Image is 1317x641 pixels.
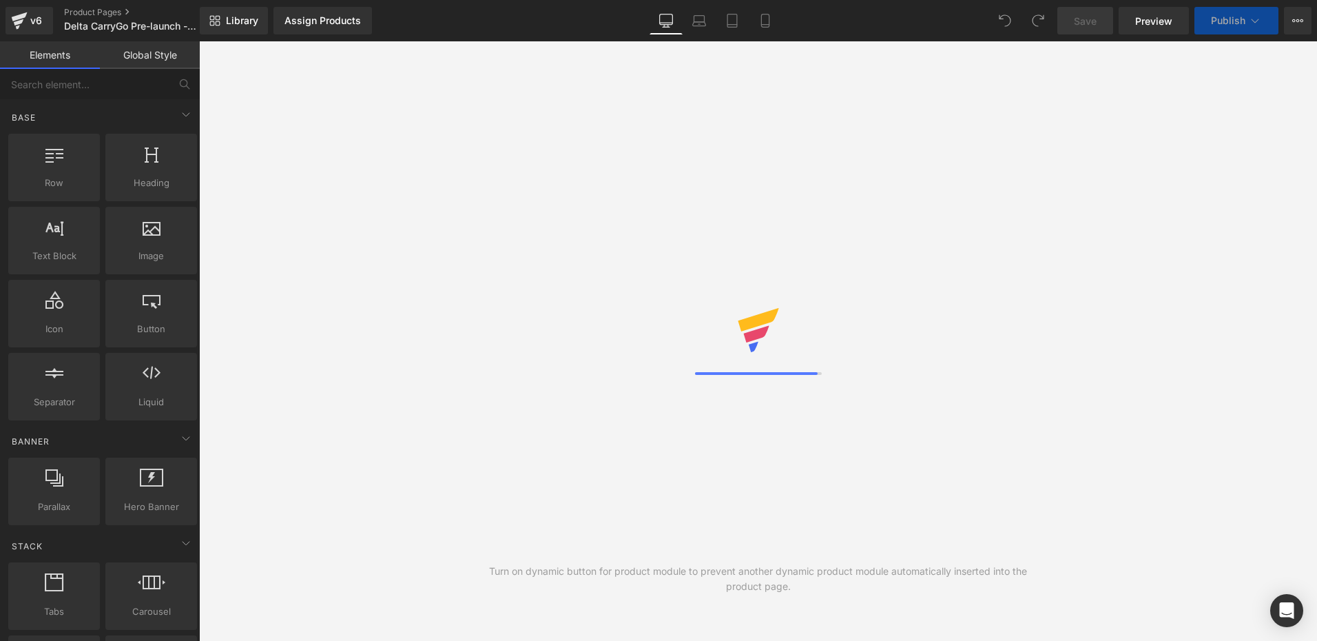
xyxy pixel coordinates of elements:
div: Assign Products [284,15,361,26]
button: Publish [1194,7,1278,34]
span: Delta CarryGo Pre-launch - [PERSON_NAME] [64,21,196,32]
span: Heading [110,176,193,190]
span: Publish [1211,15,1245,26]
span: Carousel [110,604,193,619]
span: Stack [10,540,44,553]
span: Liquid [110,395,193,409]
a: Preview [1119,7,1189,34]
span: Library [226,14,258,27]
a: Mobile [749,7,782,34]
a: Laptop [683,7,716,34]
span: Button [110,322,193,336]
span: Banner [10,435,51,448]
span: Icon [12,322,96,336]
span: Parallax [12,500,96,514]
a: New Library [200,7,268,34]
a: Desktop [650,7,683,34]
button: Redo [1024,7,1052,34]
span: Tabs [12,604,96,619]
button: More [1284,7,1311,34]
a: Global Style [100,41,200,69]
span: Preview [1135,14,1172,28]
button: Undo [991,7,1019,34]
span: Text Block [12,249,96,263]
div: v6 [28,12,45,30]
span: Hero Banner [110,500,193,514]
div: Turn on dynamic button for product module to prevent another dynamic product module automatically... [479,564,1038,594]
div: Open Intercom Messenger [1270,594,1303,627]
span: Row [12,176,96,190]
span: Base [10,111,37,124]
span: Separator [12,395,96,409]
a: Product Pages [64,7,222,18]
span: Save [1074,14,1097,28]
a: Tablet [716,7,749,34]
a: v6 [6,7,53,34]
span: Image [110,249,193,263]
